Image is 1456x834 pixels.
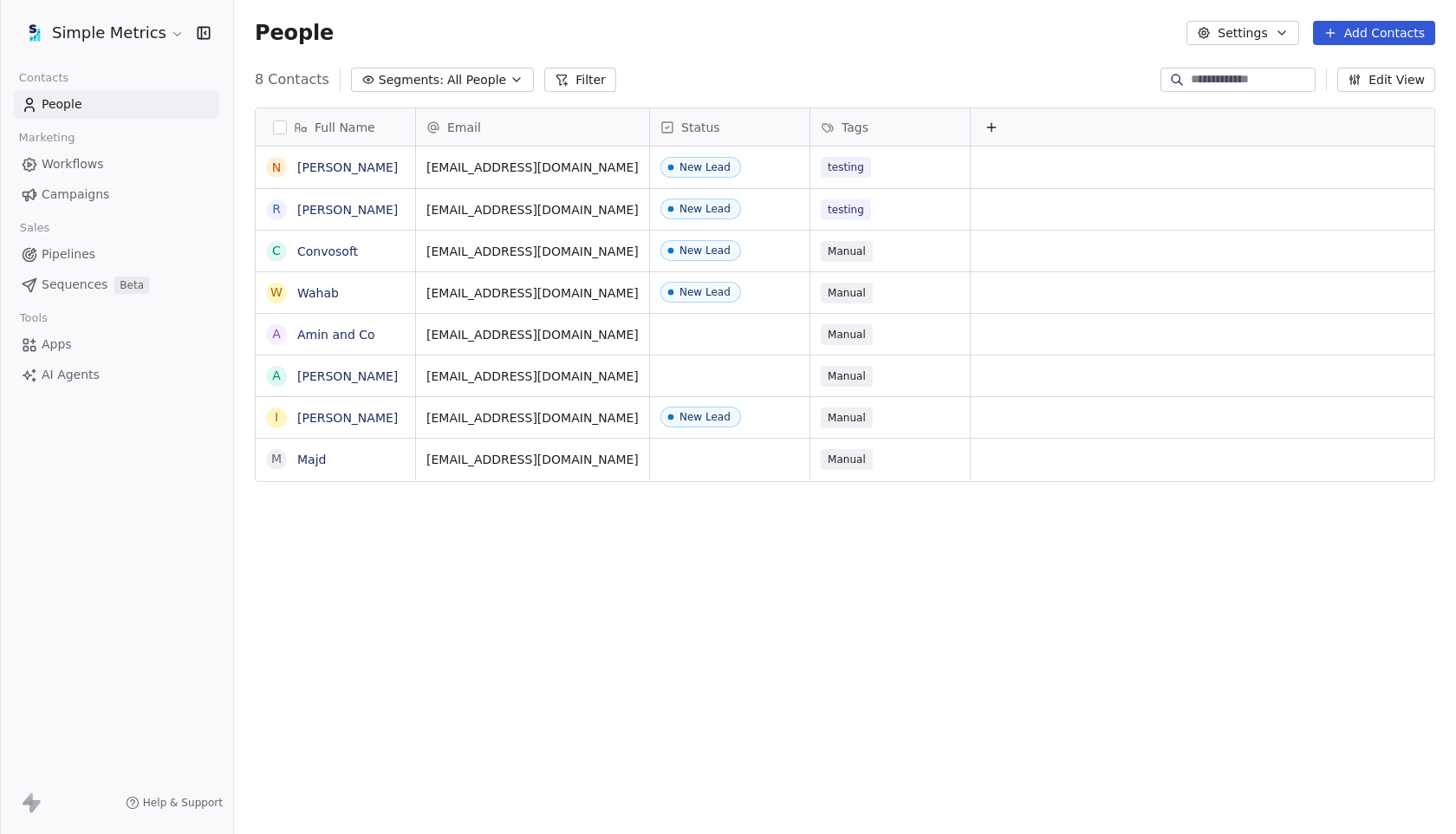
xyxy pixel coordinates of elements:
[810,108,970,146] div: Tags
[272,159,281,177] div: N
[272,367,281,385] div: A
[821,241,873,262] span: Manual
[650,108,809,146] div: Status
[52,22,166,44] span: Simple Metrics
[416,108,649,146] div: Email
[426,243,639,260] span: [EMAIL_ADDRESS][DOMAIN_NAME]
[14,180,219,209] a: Campaigns
[272,200,281,218] div: R
[679,286,731,298] div: New Lead
[42,366,100,384] span: AI Agents
[1313,21,1435,45] button: Add Contacts
[426,368,639,385] span: [EMAIL_ADDRESS][DOMAIN_NAME]
[12,305,55,331] span: Tools
[426,451,639,468] span: [EMAIL_ADDRESS][DOMAIN_NAME]
[821,324,873,345] span: Manual
[272,325,281,343] div: A
[42,155,104,173] span: Workflows
[42,245,95,264] span: Pipelines
[42,276,107,294] span: Sequences
[297,369,398,383] a: [PERSON_NAME]
[416,147,1436,801] div: grid
[272,242,281,260] div: C
[14,240,219,269] a: Pipelines
[255,20,334,46] span: People
[297,286,339,300] a: Wahab
[11,65,76,91] span: Contacts
[114,277,149,294] span: Beta
[12,215,57,241] span: Sales
[42,186,109,204] span: Campaigns
[426,409,639,427] span: [EMAIL_ADDRESS][DOMAIN_NAME]
[256,108,415,146] div: Full Name
[315,119,375,136] span: Full Name
[681,119,720,136] span: Status
[14,361,219,389] a: AI Agents
[679,411,731,423] div: New Lead
[256,147,416,801] div: grid
[14,90,219,119] a: People
[21,18,185,48] button: Simple Metrics
[275,408,278,427] div: I
[1186,21,1298,45] button: Settings
[447,71,506,89] span: All People
[297,244,358,258] a: Convosoft
[821,449,873,470] span: Manual
[1337,68,1435,92] button: Edit View
[143,796,223,810] span: Help & Support
[679,161,731,173] div: New Lead
[42,336,72,354] span: Apps
[842,119,868,136] span: Tags
[679,244,731,257] div: New Lead
[255,69,329,90] span: 8 Contacts
[297,203,398,217] a: [PERSON_NAME]
[821,283,873,303] span: Manual
[11,125,82,151] span: Marketing
[544,68,616,92] button: Filter
[821,407,873,428] span: Manual
[297,160,398,174] a: [PERSON_NAME]
[379,71,444,89] span: Segments:
[821,199,871,220] span: testing
[14,270,219,299] a: SequencesBeta
[821,366,873,387] span: Manual
[447,119,481,136] span: Email
[14,330,219,359] a: Apps
[426,201,639,218] span: [EMAIL_ADDRESS][DOMAIN_NAME]
[126,796,223,810] a: Help & Support
[426,159,639,176] span: [EMAIL_ADDRESS][DOMAIN_NAME]
[271,450,282,468] div: M
[1397,775,1439,817] iframe: Intercom live chat
[42,95,82,114] span: People
[270,283,283,302] div: W
[426,326,639,343] span: [EMAIL_ADDRESS][DOMAIN_NAME]
[297,411,398,425] a: [PERSON_NAME]
[426,284,639,302] span: [EMAIL_ADDRESS][DOMAIN_NAME]
[24,23,45,43] img: sm-oviond-logo.png
[297,328,375,342] a: Amin and Co
[821,157,871,178] span: testing
[297,453,326,466] a: Majd
[679,203,731,215] div: New Lead
[14,150,219,179] a: Workflows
